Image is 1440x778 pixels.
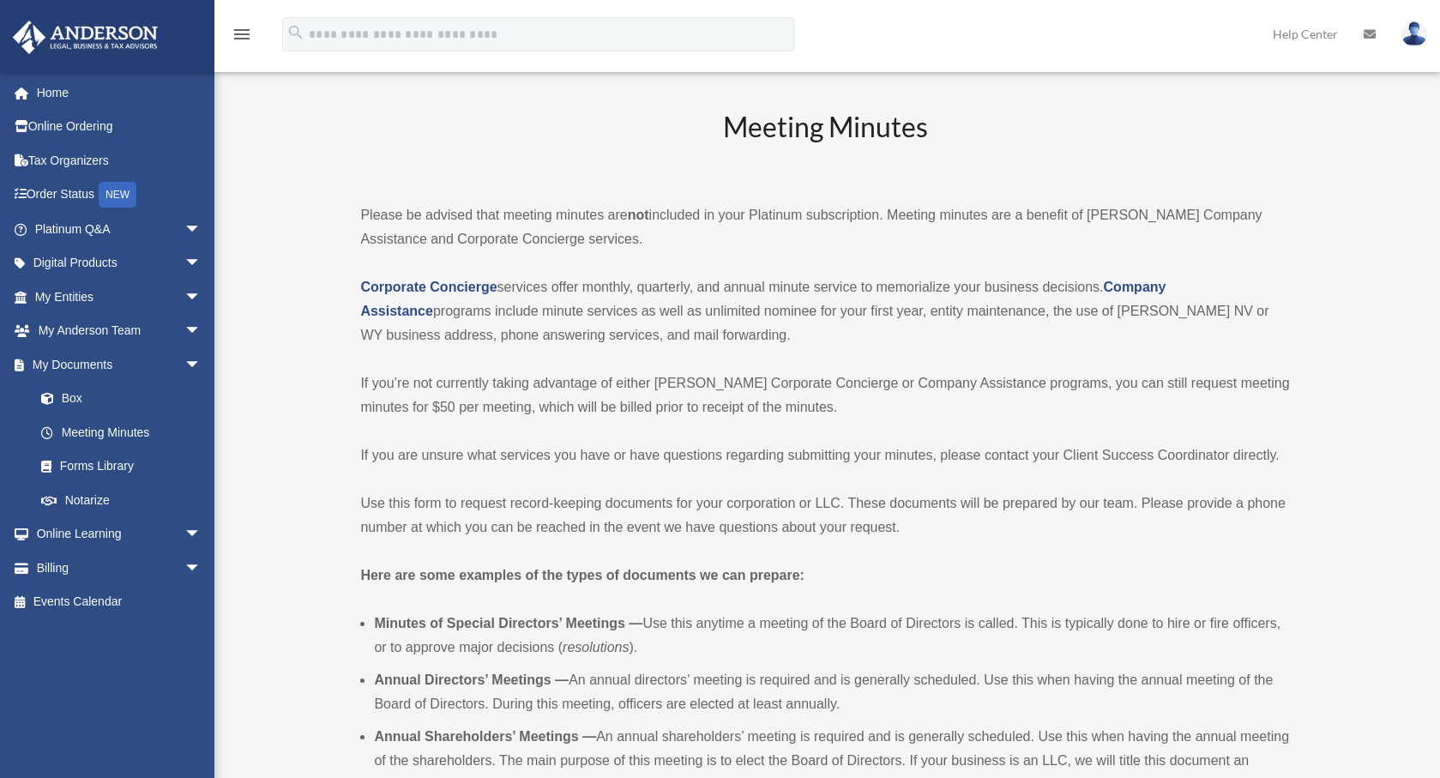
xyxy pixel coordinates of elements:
a: Meeting Minutes [24,415,219,449]
a: Events Calendar [12,585,227,619]
img: Anderson Advisors Platinum Portal [8,21,163,54]
b: Annual Directors’ Meetings — [374,672,569,687]
a: menu [232,30,252,45]
span: arrow_drop_down [184,347,219,383]
strong: Here are some examples of the types of documents we can prepare: [360,568,804,582]
a: Home [12,75,227,110]
p: Please be advised that meeting minutes are included in your Platinum subscription. Meeting minute... [360,203,1289,251]
a: My Documentsarrow_drop_down [12,347,227,382]
p: If you’re not currently taking advantage of either [PERSON_NAME] Corporate Concierge or Company A... [360,371,1289,419]
a: Corporate Concierge [360,280,497,294]
p: Use this form to request record-keeping documents for your corporation or LLC. These documents wi... [360,492,1289,540]
a: Company Assistance [360,280,1166,318]
a: Notarize [24,483,227,517]
i: search [286,23,305,42]
i: menu [232,24,252,45]
a: Online Ordering [12,110,227,144]
a: Box [24,382,227,416]
span: arrow_drop_down [184,551,219,586]
a: Order StatusNEW [12,178,227,213]
li: Use this anytime a meeting of the Board of Directors is called. This is typically done to hire or... [374,612,1289,660]
span: arrow_drop_down [184,314,219,349]
a: Billingarrow_drop_down [12,551,227,585]
span: arrow_drop_down [184,212,219,247]
a: Online Learningarrow_drop_down [12,517,227,552]
li: An annual directors’ meeting is required and is generally scheduled. Use this when having the ann... [374,668,1289,716]
span: arrow_drop_down [184,280,219,315]
p: services offer monthly, quarterly, and annual minute service to memorialize your business decisio... [360,275,1289,347]
p: If you are unsure what services you have or have questions regarding submitting your minutes, ple... [360,443,1289,467]
span: arrow_drop_down [184,246,219,281]
a: My Entitiesarrow_drop_down [12,280,227,314]
a: Tax Organizers [12,143,227,178]
b: Minutes of Special Directors’ Meetings — [374,616,642,630]
strong: not [628,208,649,222]
a: Forms Library [24,449,227,484]
img: User Pic [1401,21,1427,46]
h2: Meeting Minutes [360,108,1289,179]
b: Annual Shareholders’ Meetings — [374,729,596,744]
a: Platinum Q&Aarrow_drop_down [12,212,227,246]
a: My Anderson Teamarrow_drop_down [12,314,227,348]
a: Digital Productsarrow_drop_down [12,246,227,280]
span: arrow_drop_down [184,517,219,552]
div: NEW [99,182,136,208]
em: resolutions [563,640,629,654]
